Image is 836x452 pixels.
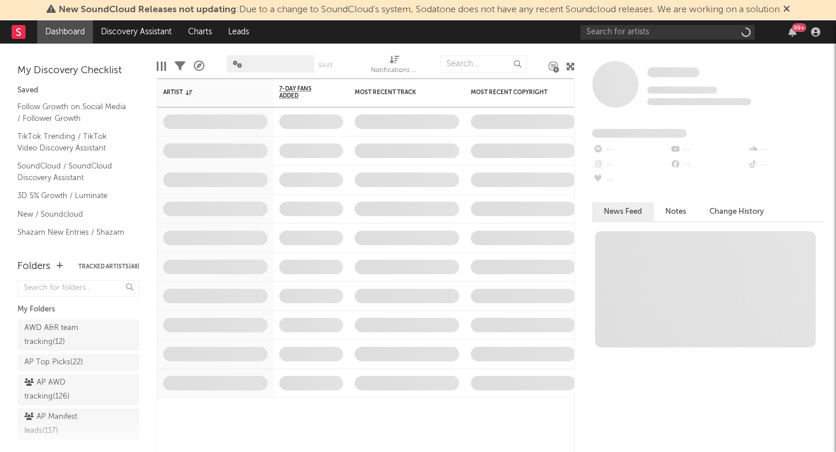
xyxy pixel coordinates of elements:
a: Leads [220,20,257,44]
div: 99 + [792,23,806,32]
a: 3D 5% Growth / Luminate [17,189,128,202]
a: Shazam New Entries / Shazam [17,226,128,239]
div: AP Manifest leads ( 117 ) [24,410,106,438]
span: Fans Added by Platform [592,129,687,138]
div: -- [747,142,824,157]
div: AWD A&R team tracking ( 12 ) [24,321,106,349]
div: -- [592,157,669,173]
div: Filters [175,49,185,83]
div: Artist [163,89,250,96]
span: : Due to a change to SoundCloud's system, Sodatone does not have any recent Soundcloud releases. ... [59,5,780,15]
a: AWD A&R team tracking(12) [17,320,139,351]
span: 0 fans last week [647,98,751,105]
button: Save [318,62,333,69]
div: -- [747,157,824,173]
span: 7-Day Fans Added [279,85,326,99]
div: My Discovery Checklist [17,64,139,78]
input: Search for artists [581,25,755,40]
div: -- [592,142,669,157]
a: Some Artist [647,67,700,78]
div: -- [669,157,747,173]
span: Some Artist [647,67,700,77]
a: New / Soundcloud [17,208,128,221]
a: TikTok Trending / TikTok Video Discovery Assistant [17,130,128,154]
div: Edit Columns [157,49,166,83]
span: Dismiss [783,5,790,15]
div: AP AWD tracking ( 126 ) [24,376,106,404]
button: Notes [654,202,698,221]
button: Change History [698,202,776,221]
a: Discovery Assistant [93,20,180,44]
a: SoundCloud / SoundCloud Discovery Assistant [17,160,128,184]
div: -- [592,173,669,188]
button: News Feed [592,202,654,221]
span: New SoundCloud Releases not updating [59,5,236,15]
div: Most Recent Copyright [471,89,558,96]
button: Tracked Artists(48) [78,264,139,270]
span: Tracking Since: [DATE] [647,87,717,94]
div: Most Recent Track [355,89,442,96]
div: -- [669,142,747,157]
a: AP AWD tracking(126) [17,374,139,406]
div: AP Top Picks ( 22 ) [24,356,83,370]
button: 99+ [788,27,797,37]
div: My Folders [17,303,139,317]
a: AP Manifest leads(117) [17,408,139,440]
div: Notifications (Artist) [371,64,417,78]
input: Search for folders... [17,280,139,297]
input: Search... [440,55,527,73]
div: A&R Pipeline [194,49,204,83]
a: Charts [180,20,220,44]
div: Saved [17,84,139,98]
a: AP Top Picks(22) [17,354,139,371]
a: Follow Growth on Social Media / Follower Growth [17,101,128,124]
div: Folders [17,260,51,274]
a: Dashboard [37,20,93,44]
div: Notifications (Artist) [371,49,417,83]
